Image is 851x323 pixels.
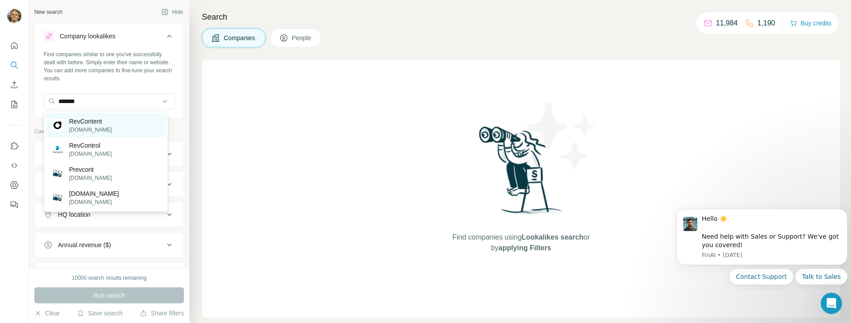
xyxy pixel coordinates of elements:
[7,157,21,174] button: Use Surfe API
[35,204,184,225] button: HQ location
[522,233,584,241] span: Lookalikes search
[69,165,112,174] p: Prevcont
[821,293,842,314] iframe: Intercom live chat
[35,143,184,165] button: Company
[51,167,64,180] img: Prevcont
[673,201,851,290] iframe: Intercom notifications message
[224,33,256,42] span: Companies
[7,9,21,23] img: Avatar
[77,309,123,318] button: Save search
[35,234,184,256] button: Annual revenue ($)
[35,174,184,195] button: Industry
[69,189,119,198] p: [DOMAIN_NAME]
[7,37,21,54] button: Quick start
[69,174,112,182] p: [DOMAIN_NAME]
[757,18,775,29] p: 1,190
[35,265,184,286] button: Employees (size)
[69,150,112,158] p: [DOMAIN_NAME]
[450,232,592,253] span: Find companies using or by
[7,197,21,213] button: Feedback
[475,124,568,224] img: Surfe Illustration - Woman searching with binoculars
[140,309,184,318] button: Share filters
[7,77,21,93] button: Enrich CSV
[292,33,312,42] span: People
[51,119,64,132] img: RevContent
[51,191,64,204] img: revconteam.com
[34,128,184,136] p: Company information
[35,25,184,50] button: Company lookalikes
[34,309,60,318] button: Clear
[7,177,21,193] button: Dashboard
[7,138,21,154] button: Use Surfe on LinkedIn
[58,240,111,249] div: Annual revenue ($)
[521,95,601,176] img: Surfe Illustration - Stars
[716,18,738,29] p: 11,984
[72,274,146,282] div: 10000 search results remaining
[155,5,189,19] button: Hide
[790,17,831,29] button: Buy credits
[499,244,551,252] span: applying Filters
[69,126,112,134] p: [DOMAIN_NAME]
[69,141,112,150] p: RevControl
[7,57,21,73] button: Search
[69,198,119,206] p: [DOMAIN_NAME]
[58,210,90,219] div: HQ location
[60,32,115,41] div: Company lookalikes
[7,96,21,112] button: My lists
[202,11,840,23] h4: Search
[44,50,175,83] div: Find companies similar to one you've successfully dealt with before. Simply enter their name or w...
[34,8,62,16] div: New search
[69,117,112,126] p: RevContent
[51,143,64,156] img: RevControl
